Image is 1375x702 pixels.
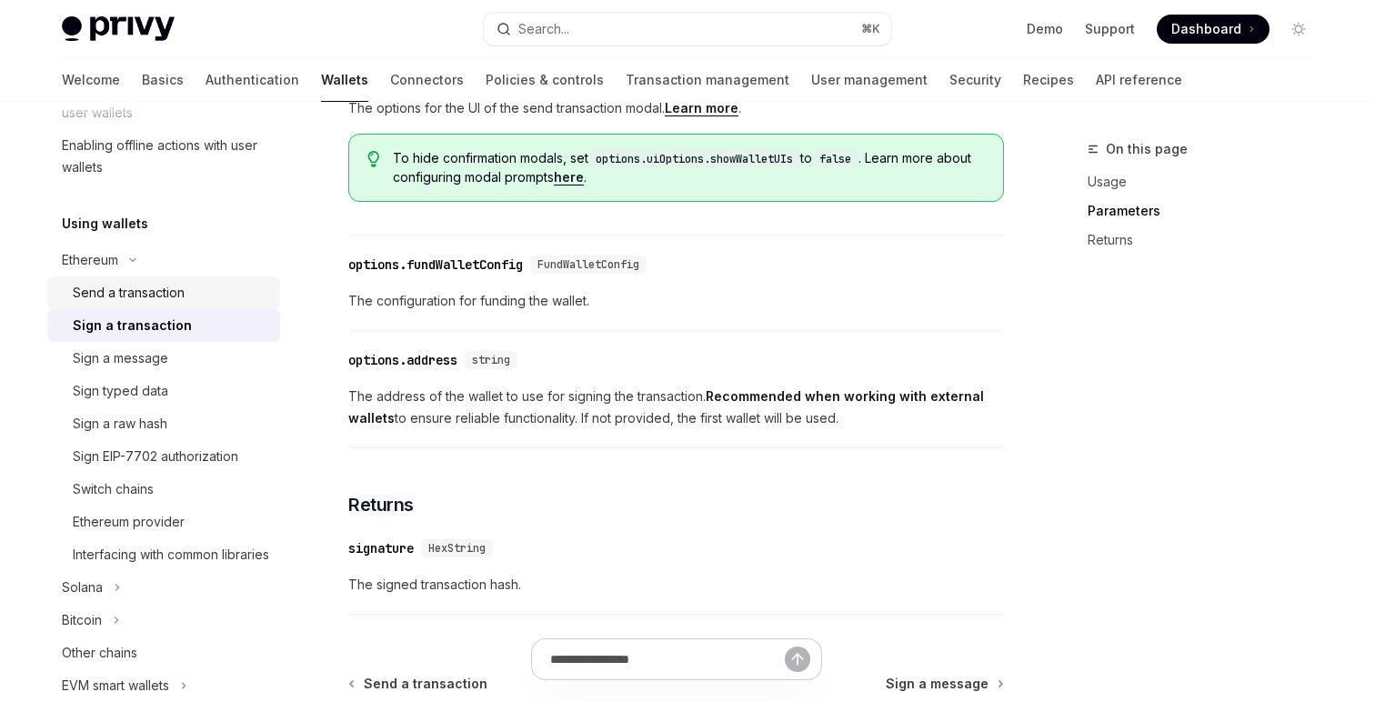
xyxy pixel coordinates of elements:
div: signature [348,539,414,557]
a: Basics [142,58,184,102]
span: The configuration for funding the wallet. [348,290,1004,312]
div: Bitcoin [62,609,102,631]
div: Send a transaction [73,282,185,304]
div: EVM smart wallets [62,675,169,697]
span: Returns [348,492,414,517]
div: Ethereum provider [73,511,185,533]
div: Sign a raw hash [73,413,167,435]
div: Ethereum [62,249,118,271]
div: Solana [62,577,103,598]
div: options.address [348,351,457,369]
h5: Using wallets [62,213,148,235]
div: Sign typed data [73,380,168,402]
a: Wallets [321,58,368,102]
a: User management [811,58,928,102]
span: HexString [428,541,486,556]
a: Interfacing with common libraries [47,538,280,571]
a: Support [1085,20,1135,38]
a: Send a transaction [47,276,280,309]
a: Authentication [206,58,299,102]
a: Sign a transaction [47,309,280,342]
span: To hide confirmation modals, set to . Learn more about configuring modal prompts . [393,149,985,186]
a: Demo [1027,20,1063,38]
span: The address of the wallet to use for signing the transaction. to ensure reliable functionality. I... [348,386,1004,429]
a: Returns [1088,226,1328,255]
a: Usage [1088,167,1328,196]
a: Switch chains [47,473,280,506]
a: Sign EIP-7702 authorization [47,440,280,473]
a: Connectors [390,58,464,102]
a: Sign typed data [47,375,280,407]
a: Ethereum provider [47,506,280,538]
div: Enabling offline actions with user wallets [62,135,269,178]
div: Sign a message [73,347,168,369]
div: Search... [518,18,569,40]
code: options.uiOptions.showWalletUIs [588,150,800,168]
a: Dashboard [1157,15,1270,44]
a: Sign a message [47,342,280,375]
a: API reference [1096,58,1182,102]
a: Learn more [665,100,738,116]
span: On this page [1106,138,1188,160]
a: Recipes [1023,58,1074,102]
button: Toggle dark mode [1284,15,1313,44]
img: light logo [62,16,175,42]
span: string [472,353,510,367]
a: here [554,169,584,186]
span: The options for the UI of the send transaction modal. . [348,97,1004,119]
button: Search...⌘K [484,13,891,45]
code: false [812,150,858,168]
span: The signed transaction hash. [348,574,1004,596]
div: Other chains [62,642,137,664]
button: Send message [785,647,810,672]
div: Sign a transaction [73,315,192,336]
svg: Tip [367,151,380,167]
a: Security [949,58,1001,102]
span: ⌘ K [861,22,880,36]
div: options.fundWalletConfig [348,256,523,274]
a: Transaction management [626,58,789,102]
a: Other chains [47,637,280,669]
a: Welcome [62,58,120,102]
div: Switch chains [73,478,154,500]
div: Interfacing with common libraries [73,544,269,566]
a: Parameters [1088,196,1328,226]
span: Dashboard [1171,20,1241,38]
span: FundWalletConfig [537,257,639,272]
div: Sign EIP-7702 authorization [73,446,238,467]
a: Policies & controls [486,58,604,102]
a: Sign a raw hash [47,407,280,440]
a: Enabling offline actions with user wallets [47,129,280,184]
